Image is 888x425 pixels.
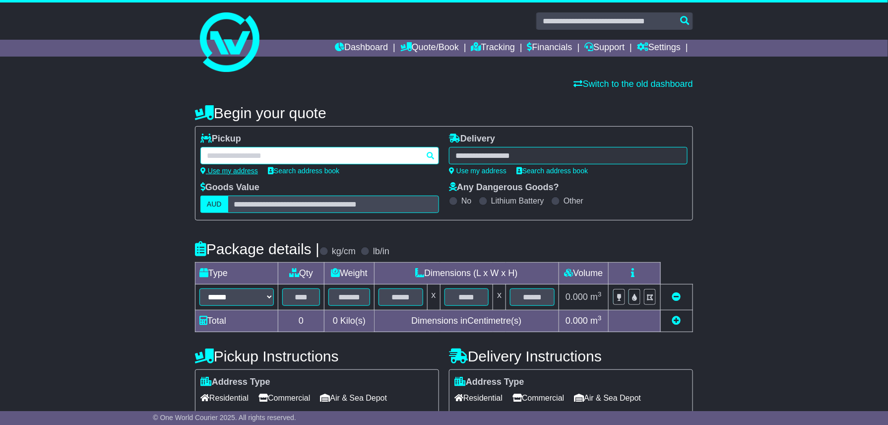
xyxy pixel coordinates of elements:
[527,40,572,57] a: Financials
[278,263,324,284] td: Qty
[200,377,270,388] label: Address Type
[427,284,440,310] td: x
[559,263,608,284] td: Volume
[672,316,681,326] a: Add new item
[491,196,544,206] label: Lithium Battery
[598,314,602,322] sup: 3
[454,377,524,388] label: Address Type
[195,263,278,284] td: Type
[566,292,588,302] span: 0.000
[200,147,439,164] typeahead: Please provide city
[200,182,259,193] label: Goods Value
[332,246,356,257] label: kg/cm
[590,316,602,326] span: m
[566,316,588,326] span: 0.000
[449,182,559,193] label: Any Dangerous Goods?
[333,316,338,326] span: 0
[574,390,641,406] span: Air & Sea Depot
[672,292,681,302] a: Remove this item
[195,310,278,332] td: Total
[195,241,319,257] h4: Package details |
[585,40,625,57] a: Support
[200,390,249,406] span: Residential
[278,310,324,332] td: 0
[400,40,459,57] a: Quote/Book
[268,167,339,175] a: Search address book
[449,134,495,144] label: Delivery
[374,263,559,284] td: Dimensions (L x W x H)
[449,167,507,175] a: Use my address
[374,310,559,332] td: Dimensions in Centimetre(s)
[471,40,515,57] a: Tracking
[449,348,693,364] h4: Delivery Instructions
[564,196,583,206] label: Other
[195,105,693,121] h4: Begin your quote
[590,292,602,302] span: m
[200,167,258,175] a: Use my address
[461,196,471,206] label: No
[574,79,693,89] a: Switch to the old dashboard
[454,390,503,406] span: Residential
[324,263,375,284] td: Weight
[200,134,241,144] label: Pickup
[320,390,387,406] span: Air & Sea Depot
[637,40,681,57] a: Settings
[373,246,389,257] label: lb/in
[324,310,375,332] td: Kilo(s)
[598,290,602,298] sup: 3
[153,414,296,422] span: © One World Courier 2025. All rights reserved.
[493,284,506,310] td: x
[195,348,439,364] h4: Pickup Instructions
[512,390,564,406] span: Commercial
[200,196,228,213] label: AUD
[516,167,588,175] a: Search address book
[258,390,310,406] span: Commercial
[335,40,388,57] a: Dashboard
